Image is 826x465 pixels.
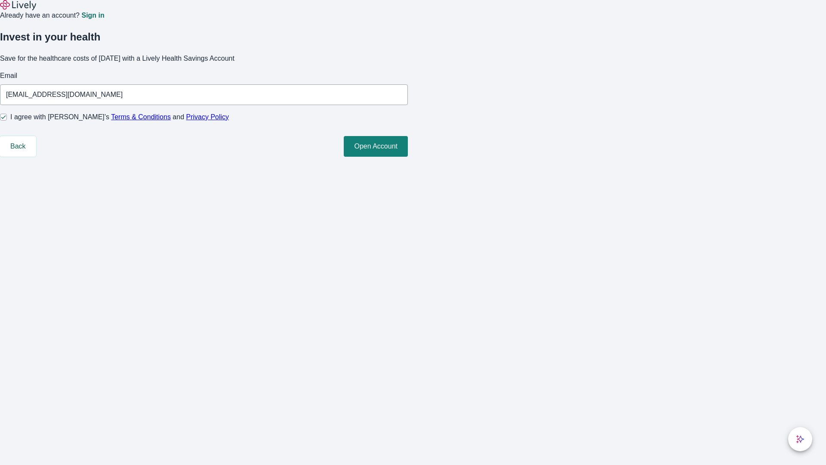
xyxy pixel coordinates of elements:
button: chat [788,427,812,451]
a: Terms & Conditions [111,113,171,121]
svg: Lively AI Assistant [796,435,804,443]
button: Open Account [344,136,408,157]
span: I agree with [PERSON_NAME]’s and [10,112,229,122]
a: Privacy Policy [186,113,229,121]
a: Sign in [81,12,104,19]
